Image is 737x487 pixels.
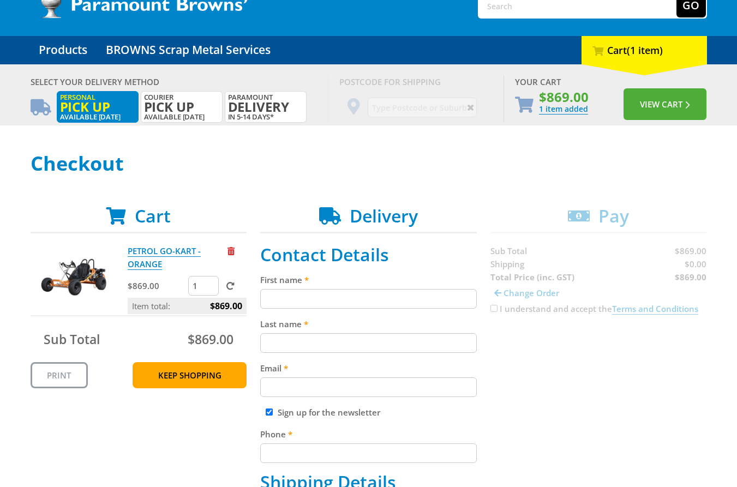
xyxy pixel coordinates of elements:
[260,428,477,441] label: Phone
[339,75,493,88] div: Postcode for shipping
[31,362,88,388] a: Print
[225,91,307,123] label: in 5-14 days*
[260,443,477,463] input: Please enter your telephone number.
[135,204,171,227] span: Cart
[144,93,219,113] span: Courier
[31,75,317,88] div: Select your Delivery Method
[624,88,706,120] button: View Cart
[582,36,707,64] div: Cart
[60,93,135,113] span: Personal
[228,101,303,113] span: Delivery
[31,153,707,175] h1: Checkout
[57,91,139,123] label: Available [DATE]
[188,330,233,348] span: $869.00
[368,98,477,117] input: Type Postcode or Suburb
[539,92,589,102] span: $869.00
[128,279,186,292] p: $869.00
[350,204,418,227] span: Delivery
[260,377,477,397] input: Please enter your email address.
[98,36,279,64] a: Go to the BROWNS Scrap Metal Services page
[60,101,135,113] span: Pick up
[133,362,247,388] a: Keep Shopping
[260,362,477,375] label: Email
[627,44,663,57] span: (1 item)
[31,36,95,64] a: Go to the Products page
[41,244,106,310] img: PETROL GO-KART - ORANGE
[141,91,223,123] label: Available [DATE]
[260,273,477,286] label: First name
[260,289,477,309] input: Please enter your first name.
[260,317,477,330] label: Last name
[278,407,380,418] label: Sign up for the newsletter
[144,101,219,113] span: Pick up
[260,244,477,265] h2: Contact Details
[228,93,303,113] span: Paramount
[128,298,247,314] p: Item total:
[227,245,235,256] a: Remove from cart
[515,75,706,88] div: Your Cart
[260,333,477,353] input: Please enter your last name.
[44,330,100,348] span: Sub Total
[128,245,201,270] a: PETROL GO-KART - ORANGE
[539,104,588,115] a: Go to the Checkout page
[210,298,242,314] span: $869.00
